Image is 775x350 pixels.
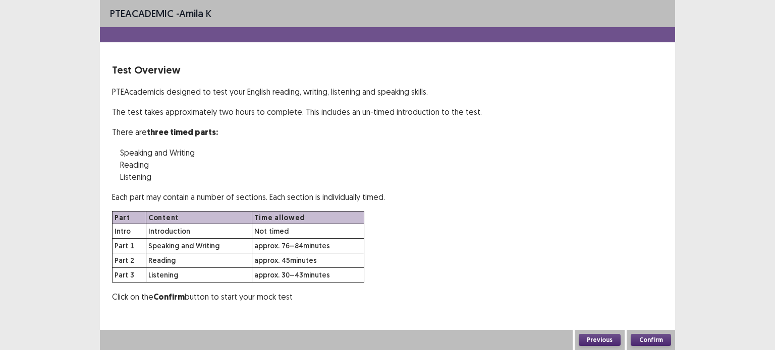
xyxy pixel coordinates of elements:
td: approx. 45 minutes [252,253,364,268]
button: Confirm [631,334,671,346]
p: Speaking and Writing [120,147,663,159]
td: Part 2 [113,253,146,268]
td: Reading [146,253,252,268]
p: Click on the button to start your mock test [112,291,663,303]
span: PTE academic [110,7,174,20]
p: Listening [120,171,663,183]
td: Not timed [252,224,364,239]
p: Reading [120,159,663,171]
th: Content [146,212,252,224]
td: approx. 76–84 minutes [252,239,364,253]
p: There are [112,126,663,138]
td: Part 1 [113,239,146,253]
p: Test Overview [112,62,663,78]
p: PTE Academic is designed to test your English reading, writing, listening and speaking skills. [112,86,663,98]
td: Listening [146,268,252,283]
p: Each part may contain a number of sections. Each section is individually timed. [112,191,663,203]
td: Introduction [146,224,252,239]
td: approx. 30–43 minutes [252,268,364,283]
td: Part 3 [113,268,146,283]
th: Part [113,212,146,224]
p: - amila k [110,6,211,21]
p: The test takes approximately two hours to complete. This includes an un-timed introduction to the... [112,106,663,118]
strong: Confirm [153,292,185,302]
td: Intro [113,224,146,239]
button: Previous [579,334,621,346]
strong: three timed parts: [147,127,218,137]
th: Time allowed [252,212,364,224]
td: Speaking and Writing [146,239,252,253]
